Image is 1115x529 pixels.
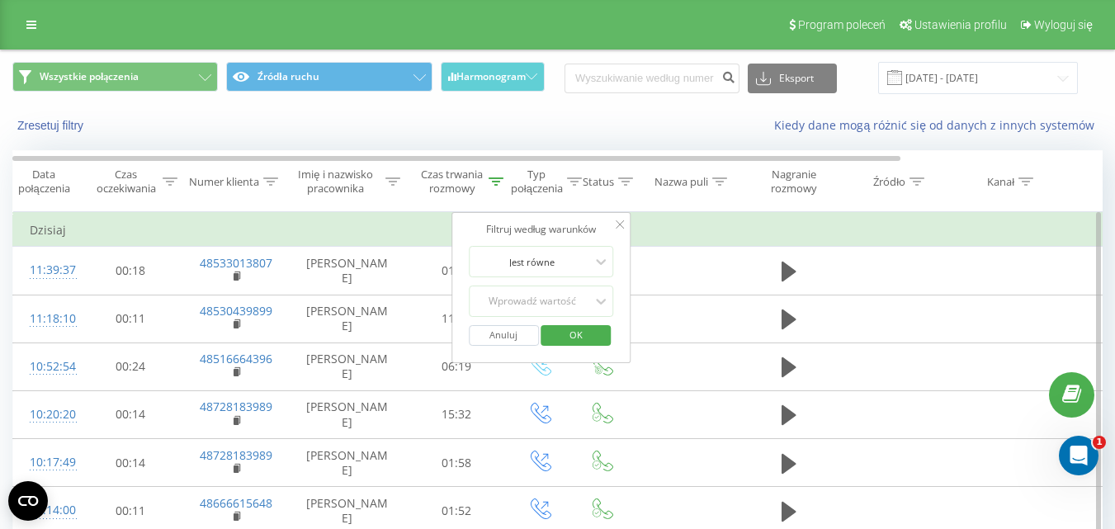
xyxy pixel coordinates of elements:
div: 11:18:10 [30,303,63,335]
td: 00:14 [79,439,182,487]
td: [PERSON_NAME] [290,247,405,295]
button: Źródła ruchu [226,62,432,92]
div: Imię i nazwisko pracownika [290,168,382,196]
td: 06:19 [405,342,508,390]
div: Filtruj według warunków [469,221,614,238]
a: 48533013807 [200,255,272,271]
a: 48516664396 [200,351,272,366]
div: Czas trwania rozmowy [419,168,484,196]
button: Zresetuj filtry [12,118,92,133]
td: 01:14 [405,247,508,295]
a: 48728183989 [200,399,272,414]
span: OK [553,322,599,347]
div: Typ połączenia [511,168,563,196]
a: 48728183989 [200,447,272,463]
td: 11:08 [405,295,508,342]
span: Ustawienia profilu [914,18,1007,31]
span: 1 [1093,436,1106,449]
td: 00:14 [79,390,182,438]
div: Nazwa puli [654,175,708,189]
a: Kiedy dane mogą różnić się od danych z innych systemów [774,117,1103,133]
div: 11:39:37 [30,254,63,286]
td: [PERSON_NAME] [290,390,405,438]
td: [PERSON_NAME] [290,342,405,390]
button: Open CMP widget [8,481,48,521]
div: 10:52:54 [30,351,63,383]
iframe: Intercom live chat [1059,436,1098,475]
td: [PERSON_NAME] [290,295,405,342]
div: Źródło [873,175,905,189]
td: 01:58 [405,439,508,487]
span: Wszystkie połączenia [40,70,139,83]
a: 48530439899 [200,303,272,319]
button: Anuluj [469,325,539,346]
button: Eksport [748,64,837,93]
td: 15:32 [405,390,508,438]
div: 10:20:20 [30,399,63,431]
div: Numer klienta [189,175,259,189]
div: Status [583,175,614,189]
input: Wyszukiwanie według numeru [565,64,739,93]
div: 10:17:49 [30,446,63,479]
div: Kanał [987,175,1014,189]
div: Czas oczekiwania [93,168,158,196]
button: Harmonogram [441,62,546,92]
button: OK [541,325,612,346]
td: 00:11 [79,295,182,342]
span: Wyloguj się [1034,18,1093,31]
div: Wprowadź wartość [474,295,591,308]
a: 48666615648 [200,495,272,511]
td: [PERSON_NAME] [290,439,405,487]
button: Wszystkie połączenia [12,62,218,92]
div: Data połączenia [13,168,74,196]
div: 10:14:00 [30,494,63,527]
td: 00:24 [79,342,182,390]
div: Nagranie rozmowy [754,168,834,196]
td: 00:18 [79,247,182,295]
span: Program poleceń [798,18,886,31]
span: Harmonogram [456,71,526,83]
